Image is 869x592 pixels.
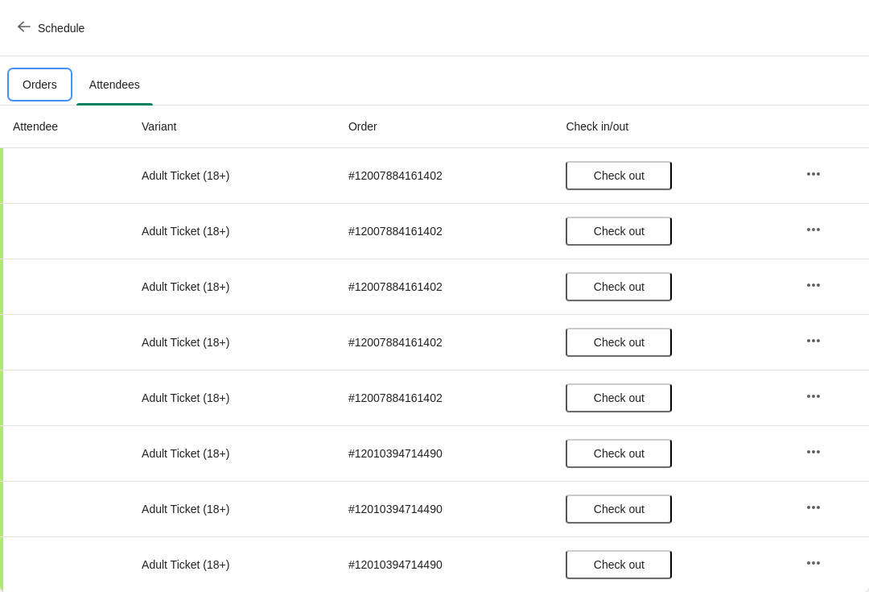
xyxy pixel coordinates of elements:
td: # 12007884161402 [336,259,553,314]
td: Adult Ticket (18+) [129,259,336,314]
th: Order [336,106,553,148]
span: Check out [594,336,645,349]
span: Check out [594,169,645,182]
span: Check out [594,558,645,571]
button: Check out [566,328,672,357]
td: # 12010394714490 [336,536,553,592]
button: Check out [566,383,672,412]
span: Check out [594,280,645,293]
td: Adult Ticket (18+) [129,536,336,592]
span: Orders [10,70,70,99]
td: # 12007884161402 [336,370,553,425]
td: # 12007884161402 [336,203,553,259]
td: Adult Ticket (18+) [129,481,336,536]
span: Check out [594,391,645,404]
span: Check out [594,503,645,515]
td: # 12010394714490 [336,425,553,481]
span: Check out [594,225,645,238]
button: Check out [566,550,672,579]
td: # 12007884161402 [336,148,553,203]
td: # 12010394714490 [336,481,553,536]
button: Check out [566,161,672,190]
span: Schedule [38,22,84,35]
td: Adult Ticket (18+) [129,148,336,203]
td: Adult Ticket (18+) [129,203,336,259]
button: Check out [566,495,672,524]
th: Variant [129,106,336,148]
td: Adult Ticket (18+) [129,425,336,481]
td: Adult Ticket (18+) [129,314,336,370]
span: Attendees [76,70,153,99]
button: Check out [566,439,672,468]
button: Schedule [8,14,97,43]
button: Check out [566,272,672,301]
button: Check out [566,217,672,246]
td: # 12007884161402 [336,314,553,370]
span: Check out [594,447,645,460]
td: Adult Ticket (18+) [129,370,336,425]
th: Check in/out [553,106,793,148]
